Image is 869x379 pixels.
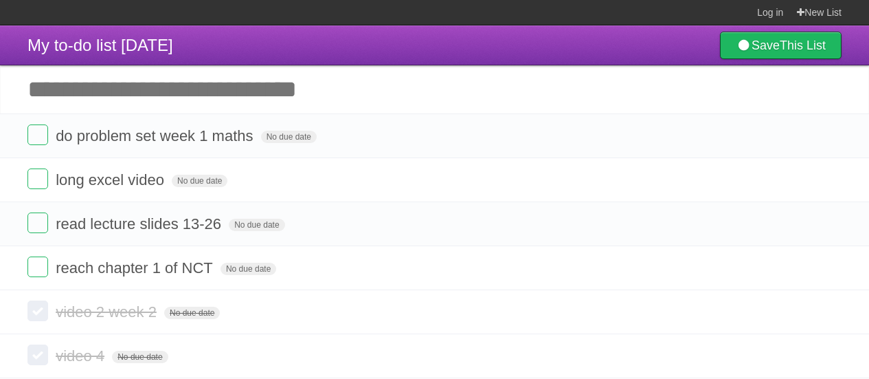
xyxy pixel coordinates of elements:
span: video 4 [56,347,108,365]
span: No due date [261,131,317,143]
label: Done [27,169,48,189]
a: SaveThis List [720,32,842,59]
span: do problem set week 1 maths [56,127,256,144]
span: No due date [164,307,220,319]
span: video 2 week 2 [56,303,160,321]
span: reach chapter 1 of NCT [56,259,216,277]
label: Done [27,301,48,321]
span: read lecture slides 13-26 [56,215,225,232]
span: No due date [172,175,227,187]
span: No due date [221,263,276,275]
span: long excel video [56,171,168,188]
b: This List [780,39,826,52]
label: Done [27,257,48,277]
span: My to-do list [DATE] [27,36,173,54]
label: Done [27,213,48,233]
label: Done [27,124,48,145]
label: Done [27,345,48,365]
span: No due date [112,351,168,363]
span: No due date [229,219,284,231]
